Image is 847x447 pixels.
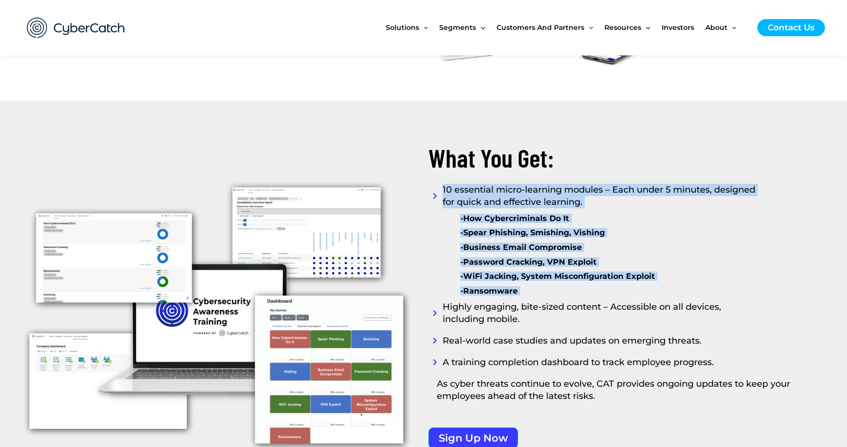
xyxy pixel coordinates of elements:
span: Real-world case studies and updates on emerging threats. [437,335,701,347]
nav: Site Navigation: New Main Menu [386,7,747,48]
span: Menu Toggle [584,7,593,48]
p: As cyber threats continue to evolve, CAT provides ongoing updates to keep your employees ahead of... [437,378,796,402]
span: About [705,7,727,48]
span: Menu Toggle [727,7,736,48]
span: Menu Toggle [476,7,485,48]
a: Investors [662,7,705,48]
span: Menu Toggle [641,7,650,48]
span: Highly engaging, bite-sized content – Accessible on all devices, including mobile. [437,301,765,325]
p: -How Cybercriminals Do It [460,218,792,219]
p: -Ransomware [460,291,792,292]
p: -Password Cracking, VPN Exploit [460,262,792,263]
h2: What You Get: [428,141,764,174]
img: CyberCatch [17,7,135,48]
span: Segments [439,7,476,48]
p: -WiFi Jacking, System Misconfiguration Exploit [460,276,792,277]
span: Menu Toggle [419,7,428,48]
span: Sign Up Now [439,433,508,443]
a: Contact Us [757,19,825,36]
span: Resources [604,7,641,48]
span: A training completion dashboard to track employee progress. [437,356,714,369]
p: -Business Email Compromise [460,247,792,248]
span: Solutions [386,7,419,48]
span: Investors [662,7,694,48]
span: 10 essential micro-learning modules – Each under 5 minutes, designed for quick and effective lear... [437,184,765,208]
span: Customers and Partners [497,7,584,48]
p: -Spear Phishing, Smishing, Vishing [460,232,792,233]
